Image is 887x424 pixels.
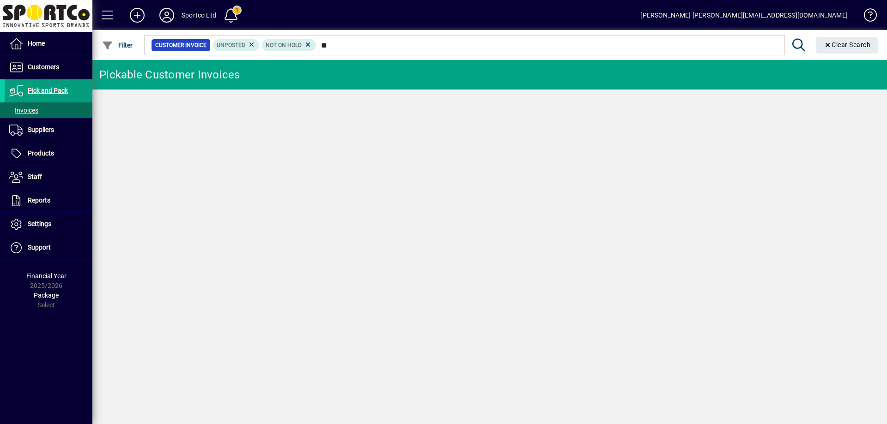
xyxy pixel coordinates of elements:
a: Suppliers [5,119,92,142]
span: Filter [102,42,133,49]
span: Clear Search [824,41,871,48]
span: Financial Year [26,272,67,280]
span: Products [28,149,54,157]
a: Products [5,142,92,165]
mat-chip: Hold Status: Not On Hold [262,39,316,51]
a: Settings [5,213,92,236]
a: Support [5,236,92,259]
a: Customers [5,56,92,79]
a: Home [5,32,92,55]
span: Reports [28,197,50,204]
span: Invoices [9,107,38,114]
span: Pick and Pack [28,87,68,94]
span: Customers [28,63,59,71]
div: Sportco Ltd [182,8,216,23]
span: Customer Invoice [155,41,207,50]
button: Profile [152,7,182,24]
div: Pickable Customer Invoices [99,67,240,82]
span: Package [34,292,59,299]
span: Unposted [217,42,245,48]
span: Suppliers [28,126,54,133]
a: Invoices [5,102,92,118]
a: Staff [5,166,92,189]
a: Reports [5,189,92,212]
a: Knowledge Base [857,2,875,32]
mat-chip: Customer Invoice Status: Unposted [213,39,260,51]
span: Home [28,40,45,47]
span: Settings [28,220,51,227]
span: Support [28,244,51,251]
button: Add [122,7,152,24]
button: Filter [100,37,135,54]
button: Clear [816,37,878,54]
span: Staff [28,173,42,180]
div: [PERSON_NAME] [PERSON_NAME][EMAIL_ADDRESS][DOMAIN_NAME] [640,8,848,23]
span: Not On Hold [266,42,302,48]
